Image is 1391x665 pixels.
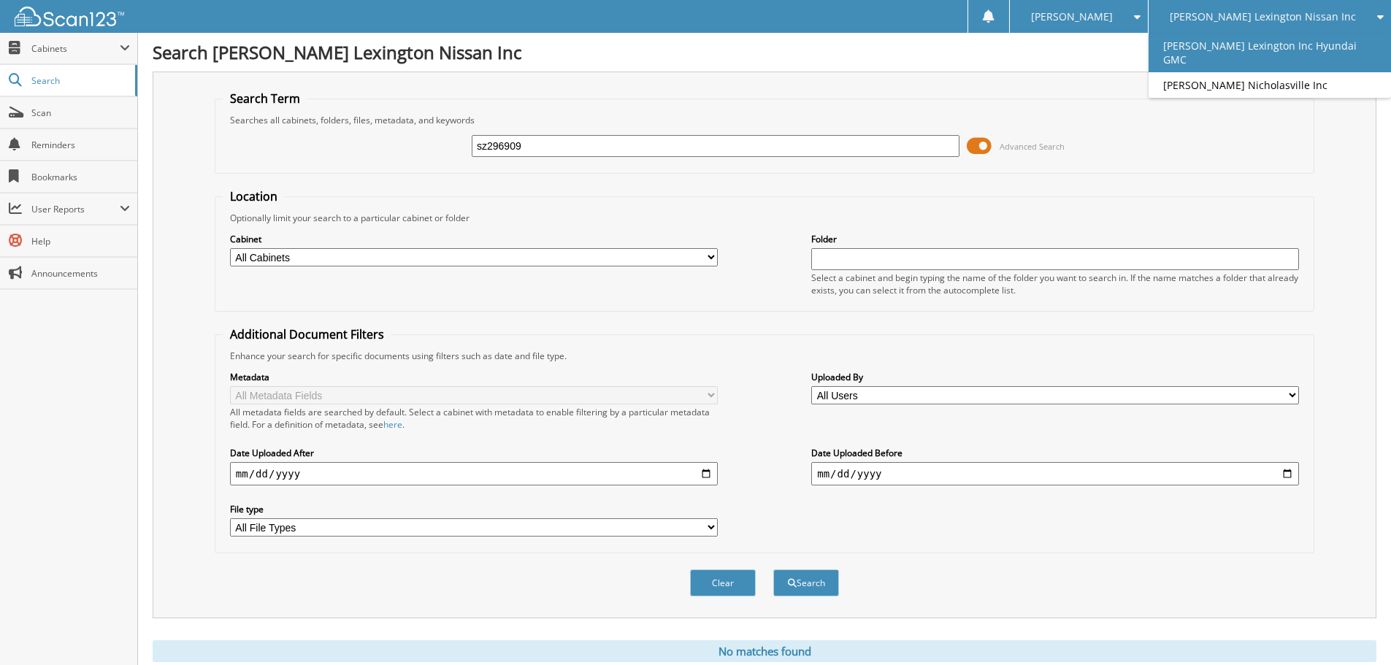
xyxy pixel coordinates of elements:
[31,235,130,247] span: Help
[31,74,128,87] span: Search
[230,462,718,485] input: start
[1149,33,1391,72] a: [PERSON_NAME] Lexington Inc Hyundai GMC
[1170,12,1356,21] span: [PERSON_NAME] Lexington Nissan Inc
[153,640,1376,662] div: No matches found
[223,350,1306,362] div: Enhance your search for specific documents using filters such as date and file type.
[31,139,130,151] span: Reminders
[230,233,718,245] label: Cabinet
[31,171,130,183] span: Bookmarks
[811,371,1299,383] label: Uploaded By
[811,272,1299,296] div: Select a cabinet and begin typing the name of the folder you want to search in. If the name match...
[223,212,1306,224] div: Optionally limit your search to a particular cabinet or folder
[153,40,1376,64] h1: Search [PERSON_NAME] Lexington Nissan Inc
[230,371,718,383] label: Metadata
[223,91,307,107] legend: Search Term
[383,418,402,431] a: here
[223,114,1306,126] div: Searches all cabinets, folders, files, metadata, and keywords
[31,203,120,215] span: User Reports
[223,326,391,342] legend: Additional Document Filters
[223,188,285,204] legend: Location
[15,7,124,26] img: scan123-logo-white.svg
[690,569,756,596] button: Clear
[811,233,1299,245] label: Folder
[230,406,718,431] div: All metadata fields are searched by default. Select a cabinet with metadata to enable filtering b...
[811,462,1299,485] input: end
[811,447,1299,459] label: Date Uploaded Before
[1031,12,1113,21] span: [PERSON_NAME]
[31,107,130,119] span: Scan
[31,267,130,280] span: Announcements
[1000,141,1065,152] span: Advanced Search
[230,447,718,459] label: Date Uploaded After
[1149,72,1391,98] a: [PERSON_NAME] Nicholasville Inc
[31,42,120,55] span: Cabinets
[230,503,718,515] label: File type
[773,569,839,596] button: Search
